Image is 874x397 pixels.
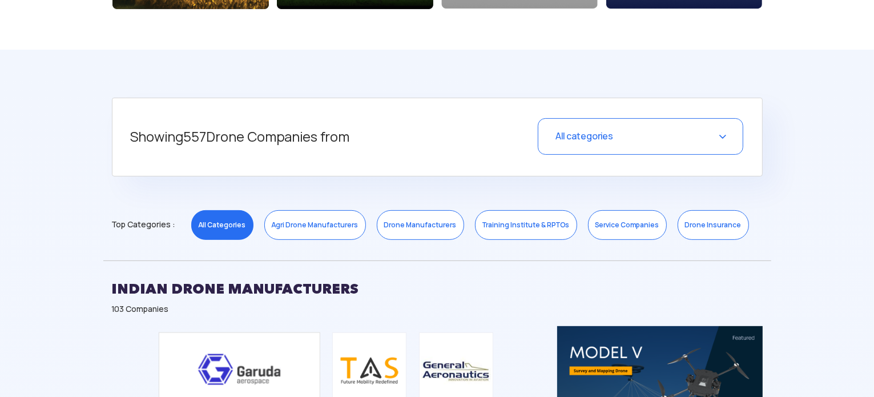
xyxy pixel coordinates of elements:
h2: INDIAN DRONE MANUFACTURERS [112,275,763,303]
span: Top Categories : [112,215,175,234]
div: 103 Companies [112,303,763,315]
h5: Showing Drone Companies from [131,118,468,156]
a: Drone Insurance [678,210,749,240]
a: All Categories [191,210,253,240]
a: Training Institute & RPTOs [475,210,577,240]
a: Agri Drone Manufacturers [264,210,366,240]
span: All categories [555,130,613,142]
a: Service Companies [588,210,667,240]
a: Drone Manufacturers [377,210,464,240]
span: 557 [184,128,207,146]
